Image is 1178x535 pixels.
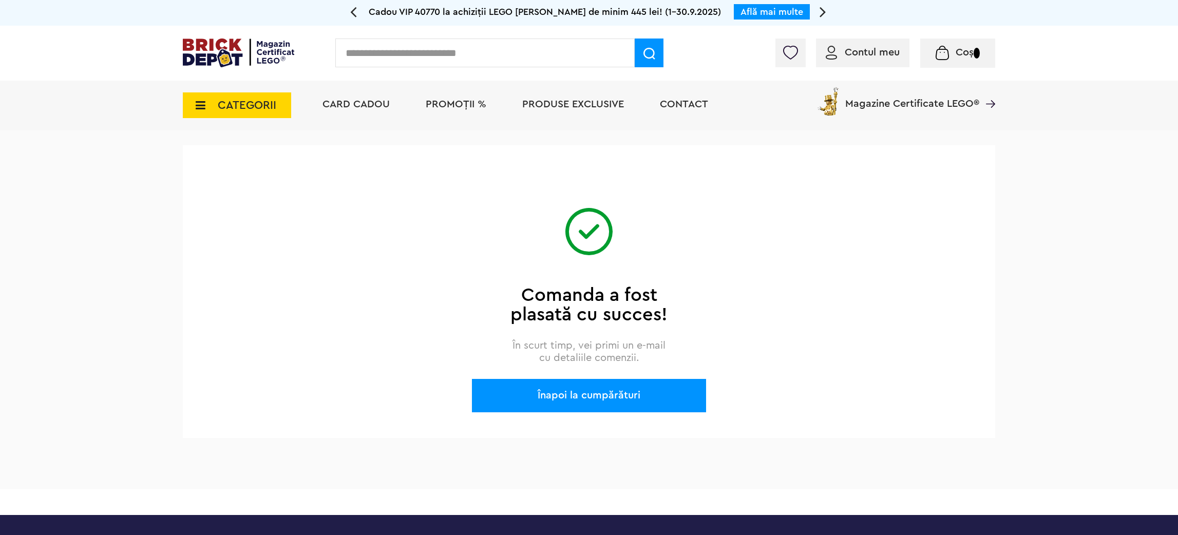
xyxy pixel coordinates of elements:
span: Coș [956,47,974,58]
div: Înapoi la cumpărături [472,379,706,412]
span: CATEGORII [218,100,276,111]
a: PROMOȚII % [426,99,486,109]
a: Contact [660,99,708,109]
span: Magazine Certificate LEGO® [845,85,979,109]
h2: Comanda a fost plasată cu succes! [495,285,684,324]
span: Contul meu [845,47,900,58]
a: Magazine Certificate LEGO® [979,85,995,95]
a: Contul meu [826,47,900,58]
span: Cadou VIP 40770 la achiziții LEGO [PERSON_NAME] de minim 445 lei! (1-30.9.2025) [369,7,721,16]
a: Card Cadou [322,99,390,109]
a: Înapoi la cumpărături [183,379,995,412]
p: În scurt timp, vei primi un e-mail cu detaliile comenzii. [510,339,669,364]
a: Află mai multe [740,7,803,16]
a: Produse exclusive [522,99,624,109]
